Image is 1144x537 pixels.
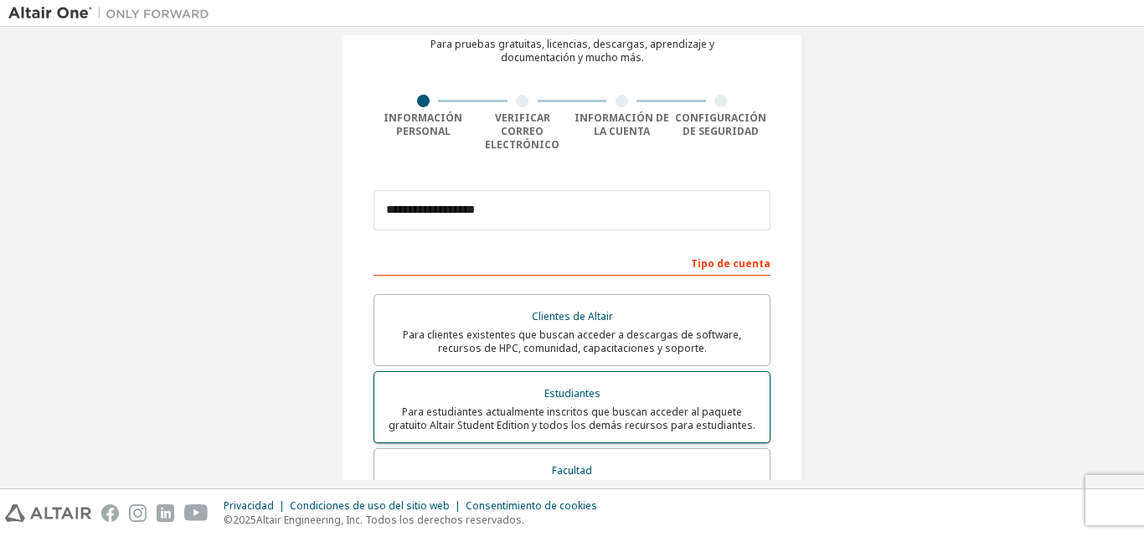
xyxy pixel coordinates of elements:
[157,504,174,522] img: linkedin.svg
[532,309,613,323] font: Clientes de Altair
[544,386,600,400] font: Estudiantes
[129,504,147,522] img: instagram.svg
[184,504,209,522] img: youtube.svg
[233,513,256,527] font: 2025
[552,463,592,478] font: Facultad
[430,37,714,51] font: Para pruebas gratuitas, licencias, descargas, aprendizaje y
[675,111,766,138] font: Configuración de seguridad
[575,111,669,138] font: Información de la cuenta
[384,111,462,138] font: Información personal
[290,498,450,513] font: Condiciones de uso del sitio web
[466,498,597,513] font: Consentimiento de cookies
[5,504,91,522] img: altair_logo.svg
[8,5,218,22] img: Altair Uno
[256,513,524,527] font: Altair Engineering, Inc. Todos los derechos reservados.
[389,405,755,432] font: Para estudiantes actualmente inscritos que buscan acceder al paquete gratuito Altair Student Edit...
[485,111,559,152] font: Verificar correo electrónico
[101,504,119,522] img: facebook.svg
[224,513,233,527] font: ©
[691,256,770,271] font: Tipo de cuenta
[403,328,741,355] font: Para clientes existentes que buscan acceder a descargas de software, recursos de HPC, comunidad, ...
[501,50,644,65] font: documentación y mucho más.
[224,498,274,513] font: Privacidad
